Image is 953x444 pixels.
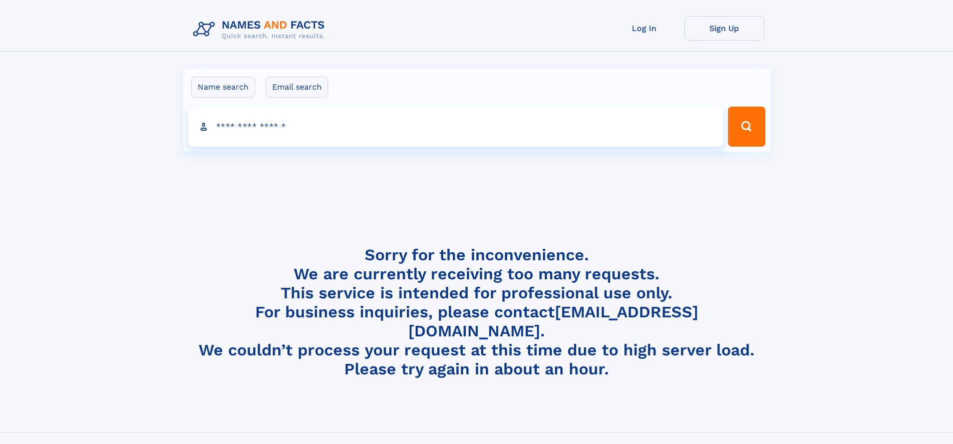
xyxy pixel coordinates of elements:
[188,107,724,147] input: search input
[408,302,698,340] a: [EMAIL_ADDRESS][DOMAIN_NAME]
[189,245,764,379] h4: Sorry for the inconvenience. We are currently receiving too many requests. This service is intend...
[266,77,328,98] label: Email search
[189,16,333,43] img: Logo Names and Facts
[191,77,255,98] label: Name search
[604,16,684,41] a: Log In
[684,16,764,41] a: Sign Up
[728,107,765,147] button: Search Button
